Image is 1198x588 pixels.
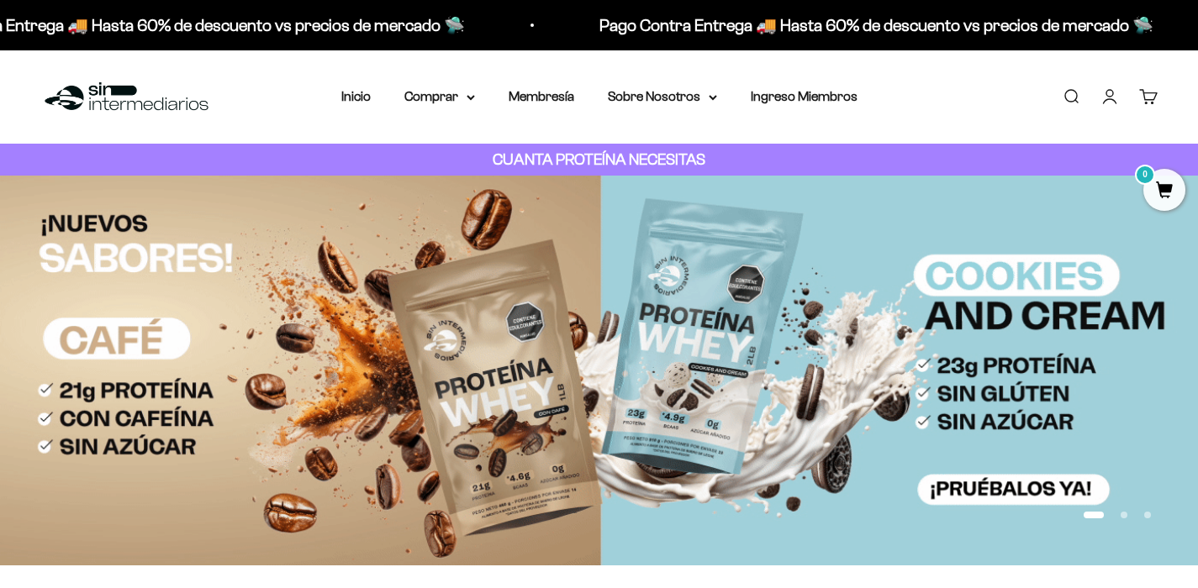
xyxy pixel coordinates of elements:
summary: Sobre Nosotros [608,86,717,108]
a: 0 [1143,182,1185,201]
mark: 0 [1135,165,1155,185]
strong: CUANTA PROTEÍNA NECESITAS [493,150,705,168]
a: Inicio [341,89,371,103]
p: Pago Contra Entrega 🚚 Hasta 60% de descuento vs precios de mercado 🛸 [552,12,1106,39]
summary: Comprar [404,86,475,108]
a: Ingreso Miembros [751,89,858,103]
a: Membresía [509,89,574,103]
